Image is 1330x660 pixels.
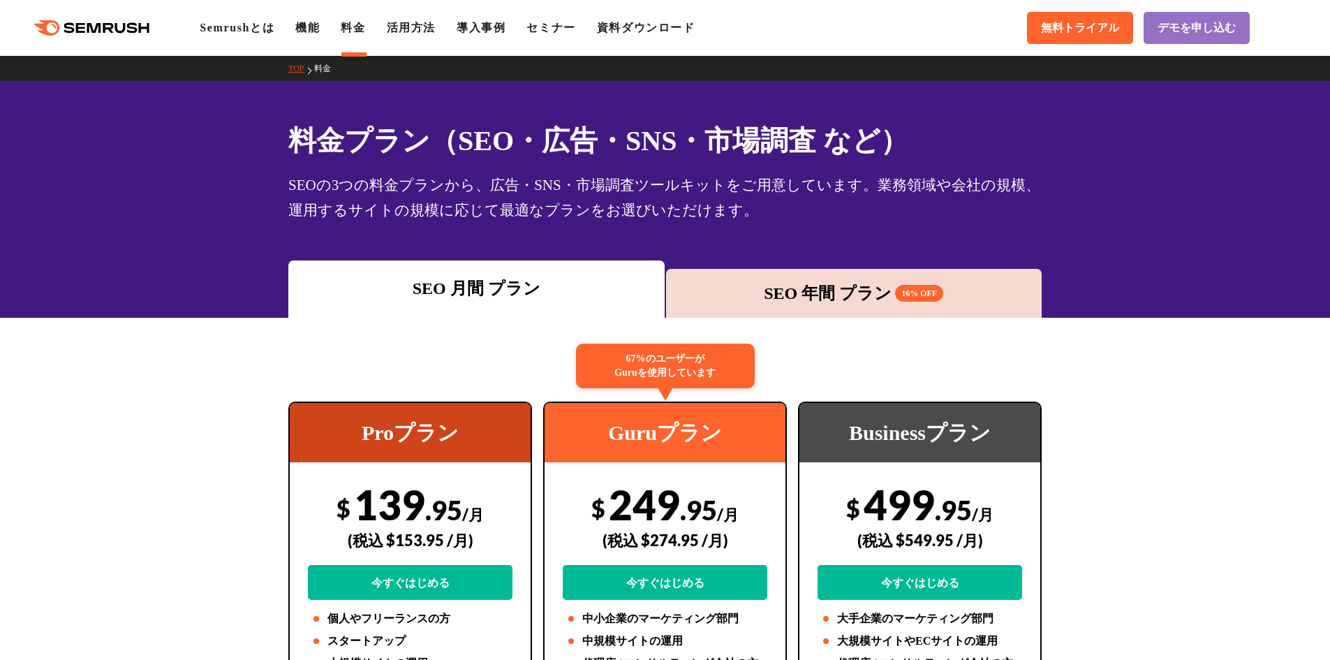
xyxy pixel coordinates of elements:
li: 中小企業のマーケティング部門 [563,610,767,627]
li: 大規模サイトやECサイトの運用 [818,633,1022,650]
span: $ [591,494,605,522]
h1: 料金プラン（SEO・広告・SNS・市場調査 など） [288,120,1042,161]
a: 活用方法 [387,22,436,34]
div: SEOの3つの料金プランから、広告・SNS・市場調査ツールキットをご用意しています。業務領域や会社の規模、運用するサイトの規模に応じて最適なプランをお選びいただけます。 [288,173,1042,223]
span: .95 [935,494,972,526]
span: .95 [680,494,717,526]
li: 大手企業のマーケティング部門 [818,610,1022,627]
a: TOP [288,64,314,73]
div: Guruプラン [545,403,785,462]
span: /月 [972,505,993,524]
a: デモを申し込む [1144,12,1250,44]
div: (税込 $274.95 /月) [563,515,767,565]
div: 139 [308,480,512,600]
span: $ [846,494,860,522]
span: 16% OFF [895,285,943,302]
a: 無料トライアル [1027,12,1133,44]
span: .95 [425,494,462,526]
div: SEO 年間 プラン [673,281,1035,306]
span: $ [337,494,350,522]
span: デモを申し込む [1158,21,1236,36]
span: 無料トライアル [1041,21,1119,36]
a: 導入事例 [457,22,505,34]
div: (税込 $549.95 /月) [818,515,1022,565]
a: セミナー [526,22,575,34]
div: (税込 $153.95 /月) [308,515,512,565]
a: 料金 [314,64,341,73]
span: /月 [462,505,484,524]
a: 料金 [341,22,365,34]
div: 67%のユーザーが Guruを使用しています [576,344,755,388]
li: 中規模サイトの運用 [563,633,767,650]
span: /月 [717,505,739,524]
a: 今すぐはじめる [563,565,767,600]
li: 個人やフリーランスの方 [308,610,512,627]
div: 499 [818,480,1022,600]
div: Businessプラン [799,403,1040,462]
div: Proプラン [290,403,531,462]
div: 249 [563,480,767,600]
a: 今すぐはじめる [308,565,512,600]
a: 今すぐはじめる [818,565,1022,600]
div: SEO 月間 プラン [295,276,658,301]
li: スタートアップ [308,633,512,650]
a: 機能 [295,22,320,34]
a: Semrushとは [200,22,274,34]
a: 資料ダウンロード [597,22,695,34]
